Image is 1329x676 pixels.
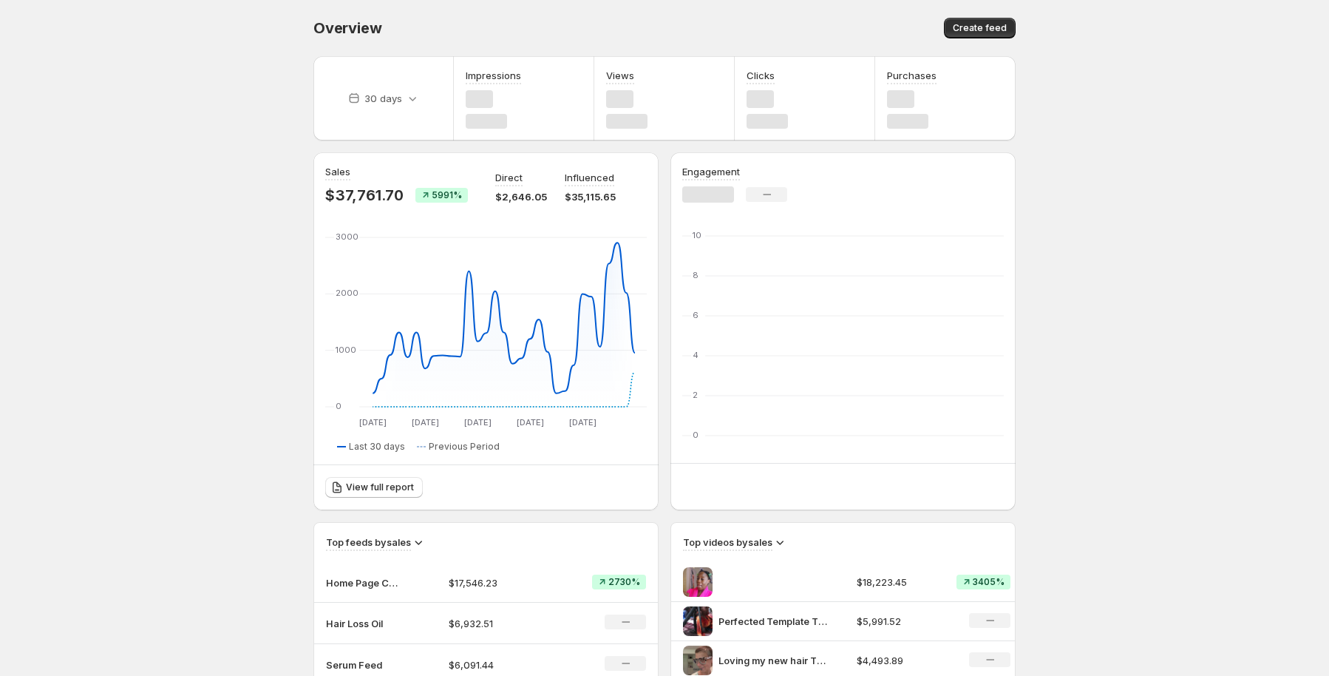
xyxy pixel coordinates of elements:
span: View full report [346,481,414,493]
h3: Engagement [682,164,740,179]
text: 2000 [336,288,358,298]
text: 0 [693,430,699,440]
h3: Clicks [747,68,775,83]
img: Perfected Template TOFU AD1 Original Chebe Ad [683,606,713,636]
span: 2730% [608,576,640,588]
p: 30 days [364,91,402,106]
p: Hair Loss Oil [326,616,400,631]
span: Overview [313,19,381,37]
h3: Purchases [887,68,937,83]
text: [DATE] [569,417,596,427]
p: $4,493.89 [857,653,940,668]
a: View full report [325,477,423,498]
text: 2 [693,390,698,400]
text: 10 [693,230,701,240]
p: $37,761.70 [325,186,404,204]
text: [DATE] [412,417,439,427]
span: Create feed [953,22,1007,34]
p: $5,991.52 [857,614,940,629]
h3: Top feeds by sales [326,535,411,550]
text: [DATE] [517,417,544,427]
text: 0 [336,401,341,411]
p: Direct [495,170,523,185]
h3: Impressions [466,68,521,83]
p: Home Page Carousel [326,575,400,590]
span: Previous Period [429,441,500,453]
p: Influenced [565,170,614,185]
h3: Views [606,68,634,83]
p: $17,546.23 [449,575,548,590]
span: 3405% [973,576,1005,588]
button: Create feed [944,18,1016,38]
h3: Top videos by sales [683,535,772,550]
text: 6 [693,310,699,320]
p: $2,646.05 [495,189,547,204]
text: [DATE] [359,417,387,427]
p: $18,223.45 [857,575,940,589]
p: $6,932.51 [449,616,548,631]
text: 3000 [336,231,358,242]
p: Loving my new hair The 10 in 1 serum with African chebe powder is a game-changer [718,653,829,668]
text: [DATE] [464,417,492,427]
p: Perfected Template TOFU AD1 Original Chebe Ad [718,614,829,629]
text: 1000 [336,345,356,355]
p: $35,115.65 [565,189,616,204]
p: Serum Feed [326,658,400,672]
text: 4 [693,350,699,360]
h3: Sales [325,164,350,179]
p: $6,091.44 [449,658,548,672]
span: Last 30 days [349,441,405,453]
img: Loving my new hair The 10 in 1 serum with African chebe powder is a game-changer [683,646,713,675]
span: 5991% [432,189,462,201]
text: 8 [693,270,699,280]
